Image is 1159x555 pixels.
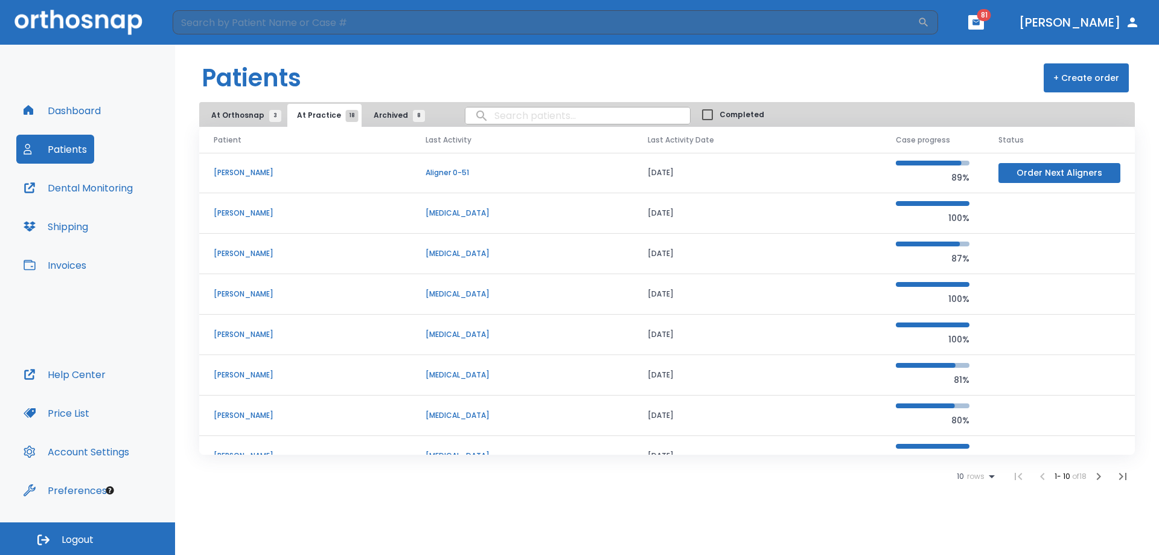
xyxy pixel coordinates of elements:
[426,370,619,380] p: [MEDICAL_DATA]
[346,110,359,122] span: 18
[426,451,619,461] p: [MEDICAL_DATA]
[62,533,94,547] span: Logout
[214,329,397,340] p: [PERSON_NAME]
[633,193,881,234] td: [DATE]
[214,410,397,421] p: [PERSON_NAME]
[957,472,964,481] span: 10
[633,396,881,436] td: [DATE]
[633,153,881,193] td: [DATE]
[1014,11,1145,33] button: [PERSON_NAME]
[1072,471,1087,481] span: of 18
[202,104,431,127] div: tabs
[16,212,95,241] button: Shipping
[896,292,969,306] p: 100%
[16,96,108,125] button: Dashboard
[998,135,1024,146] span: Status
[16,476,114,505] button: Preferences
[16,399,97,428] button: Price List
[211,110,275,121] span: At Orthosnap
[426,329,619,340] p: [MEDICAL_DATA]
[465,104,690,127] input: search
[977,9,991,21] span: 81
[16,437,136,466] button: Account Settings
[214,248,397,259] p: [PERSON_NAME]
[16,360,113,389] button: Help Center
[214,208,397,219] p: [PERSON_NAME]
[633,274,881,315] td: [DATE]
[896,211,969,225] p: 100%
[269,110,281,122] span: 3
[16,251,94,280] button: Invoices
[426,167,619,178] p: Aligner 0-51
[413,110,425,122] span: 8
[964,472,985,481] span: rows
[633,315,881,355] td: [DATE]
[426,289,619,300] p: [MEDICAL_DATA]
[633,355,881,396] td: [DATE]
[173,10,918,34] input: Search by Patient Name or Case #
[998,163,1120,183] button: Order Next Aligners
[720,109,764,120] span: Completed
[896,170,969,185] p: 89%
[104,485,115,496] div: Tooltip anchor
[426,135,471,146] span: Last Activity
[426,208,619,219] p: [MEDICAL_DATA]
[214,451,397,461] p: [PERSON_NAME]
[1055,471,1072,481] span: 1 - 10
[374,110,419,121] span: Archived
[426,410,619,421] p: [MEDICAL_DATA]
[16,135,94,164] button: Patients
[896,332,969,347] p: 100%
[214,370,397,380] p: [PERSON_NAME]
[1044,63,1129,92] button: + Create order
[896,454,969,468] p: 100%
[896,135,950,146] span: Case progress
[214,167,397,178] p: [PERSON_NAME]
[633,234,881,274] td: [DATE]
[648,135,714,146] span: Last Activity Date
[896,373,969,387] p: 81%
[214,135,241,146] span: Patient
[426,248,619,259] p: [MEDICAL_DATA]
[896,251,969,266] p: 87%
[633,436,881,476] td: [DATE]
[297,110,352,121] span: At Practice
[202,60,301,96] h1: Patients
[14,10,142,34] img: Orthosnap
[214,289,397,300] p: [PERSON_NAME]
[896,413,969,428] p: 80%
[16,173,140,202] button: Dental Monitoring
